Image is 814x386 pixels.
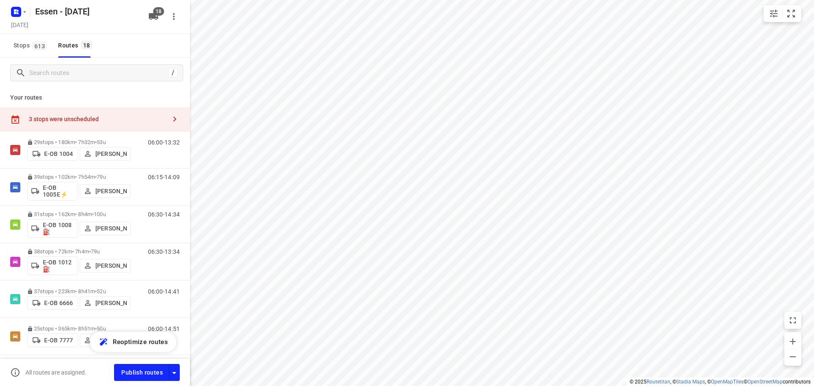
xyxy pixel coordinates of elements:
p: [PERSON_NAME] [95,225,127,232]
span: 613 [32,42,47,50]
span: 100u [94,211,106,217]
button: Publish routes [114,364,169,380]
button: [PERSON_NAME] [80,147,131,161]
p: 06:30-13:34 [148,248,180,255]
p: [PERSON_NAME] [95,262,127,269]
input: Search routes [29,67,168,80]
button: Map settings [765,5,782,22]
p: 06:00-13:32 [148,139,180,146]
p: All routes are assigned. [25,369,86,376]
p: 06:15-14:09 [148,174,180,181]
p: 06:00-14:41 [148,288,180,295]
p: 39 stops • 102km • 7h54m [27,174,131,180]
span: 53u [97,139,106,145]
p: 38 stops • 72km • 7h4m [27,248,131,255]
span: 79u [91,248,100,255]
button: 18 [145,8,162,25]
a: OpenStreetMap [747,379,783,385]
h5: Rename [32,5,142,18]
span: 18 [153,7,164,16]
span: Stops [14,40,50,51]
button: E-OB 1012⛽️ [27,256,78,275]
button: More [165,8,182,25]
span: • [95,288,97,294]
span: • [92,211,94,217]
p: 06:00-14:51 [148,325,180,332]
span: Reoptimize routes [113,336,168,347]
div: 3 stops were unscheduled [29,116,166,122]
span: 50u [97,325,106,332]
span: Publish routes [121,367,163,378]
button: [PERSON_NAME] [80,222,131,235]
p: E-OB 6666 [44,300,73,306]
p: 06:30-14:34 [148,211,180,218]
p: [PERSON_NAME] [95,188,127,194]
button: [PERSON_NAME] [80,184,131,198]
button: [PERSON_NAME] [80,333,131,347]
a: OpenMapTiles [711,379,744,385]
p: 37 stops • 223km • 8h41m [27,288,131,294]
p: 31 stops • 162km • 8h4m [27,211,131,217]
p: E-OB 1012⛽️ [43,259,74,272]
button: Reoptimize routes [90,332,176,352]
p: Your routes [10,93,180,102]
span: 18 [81,41,92,49]
li: © 2025 , © , © © contributors [630,379,811,385]
span: • [95,139,97,145]
p: E-OB 1005E⚡ [43,184,74,198]
button: [PERSON_NAME] [80,296,131,310]
button: Fit zoom [783,5,800,22]
span: • [95,325,97,332]
button: E-OB 7777 [27,333,78,347]
button: [PERSON_NAME] [80,259,131,272]
span: • [95,174,97,180]
div: small contained button group [764,5,801,22]
p: 25 stops • 365km • 8h51m [27,325,131,332]
button: E-OB 1008⛽️ [27,219,78,238]
p: E-OB 1004 [44,150,73,157]
div: / [168,68,178,78]
div: Routes [58,40,95,51]
a: Routetitan [647,379,670,385]
p: [PERSON_NAME] [95,300,127,306]
button: E-OB 1004 [27,147,78,161]
span: 52u [97,288,106,294]
button: E-OB 1005E⚡ [27,182,78,200]
span: 79u [97,174,106,180]
p: E-OB 7777 [44,337,73,344]
span: • [89,248,91,255]
p: 29 stops • 180km • 7h32m [27,139,131,145]
div: Driver app settings [169,367,179,378]
a: Stadia Maps [676,379,705,385]
p: E-OB 1008⛽️ [43,222,74,235]
h5: Project date [8,20,32,30]
p: [PERSON_NAME] [95,150,127,157]
button: E-OB 6666 [27,296,78,310]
